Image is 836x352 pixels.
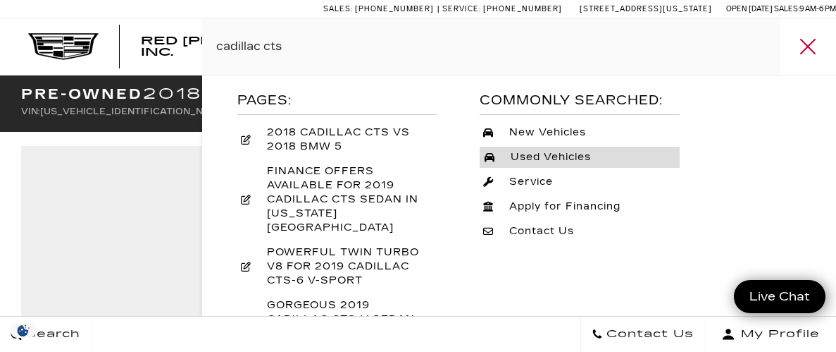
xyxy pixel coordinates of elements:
[480,122,680,143] a: New Vehicles
[28,33,99,60] img: Cadillac Dark Logo with Cadillac White Text
[499,175,560,189] span: Service
[237,122,437,157] a: 2018 CADILLAC CTS VS 2018 BMW 5
[256,245,434,288] span: POWERFUL TWIN TURBO V8 FOR 2019 CADILLAC CTS-6 V-SPORT
[705,317,836,352] button: Open user profile menu
[580,4,712,13] a: [STREET_ADDRESS][US_STATE]
[256,126,434,154] span: 2018 CADILLAC CTS VS 2018 BMW 5
[580,317,705,352] a: Contact Us
[499,224,581,238] span: Contact Us
[141,34,430,59] span: Red [PERSON_NAME] Cadillac, Inc.
[734,280,825,313] a: Live Chat
[726,4,773,13] span: Open [DATE]
[7,323,39,338] img: Opt-Out Icon
[480,221,680,242] a: Contact Us
[21,85,143,102] strong: Pre-Owned
[40,107,242,116] span: [US_VEHICLE_IDENTIFICATION_NUMBER]
[480,196,680,217] a: Apply for Financing
[480,90,680,115] div: Commonly Searched:
[480,171,680,193] a: Service
[141,35,457,58] a: Red [PERSON_NAME] Cadillac, Inc.
[323,4,353,13] span: Sales:
[355,4,434,13] span: [PHONE_NUMBER]
[500,150,598,164] span: Used Vehicles
[7,323,39,338] section: Click to Open Cookie Consent Modal
[202,18,836,75] input: Search By Keyword
[499,126,593,140] span: New Vehicles
[799,4,836,13] span: 9 AM-6 PM
[483,4,562,13] span: [PHONE_NUMBER]
[237,90,437,115] div: Pages:
[21,86,659,102] h1: 2018 Audi Q5 Prestige NA Utility
[603,324,694,344] span: Contact Us
[480,147,680,168] a: Used Vehicles
[323,5,437,13] a: Sales: [PHONE_NUMBER]
[735,324,820,344] span: My Profile
[256,164,434,235] span: FINANCE OFFERS AVAILABLE FOR 2019 CADILLAC CTS SEDAN IN [US_STATE][GEOGRAPHIC_DATA]
[437,5,566,13] a: Service: [PHONE_NUMBER]
[21,107,40,116] span: VIN:
[237,242,437,291] a: POWERFUL TWIN TURBO V8 FOR 2019 CADILLAC CTS-6 V-SPORT
[499,200,628,214] span: Apply for Financing
[237,161,437,238] a: FINANCE OFFERS AVAILABLE FOR 2019 CADILLAC CTS SEDAN IN [US_STATE][GEOGRAPHIC_DATA]
[442,4,481,13] span: Service:
[742,289,817,305] span: Live Chat
[774,4,799,13] span: Sales:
